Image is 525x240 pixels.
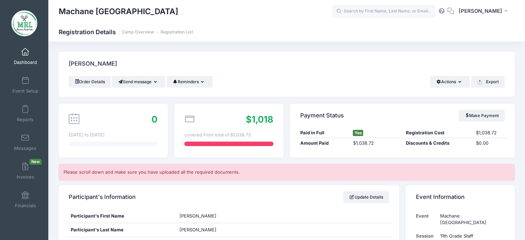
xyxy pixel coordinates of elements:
[66,209,175,223] div: Participant's First Name
[9,188,42,212] a: Financials
[9,73,42,97] a: Event Setup
[122,30,154,35] a: Camp Overview
[14,145,36,151] span: Messages
[402,140,473,147] div: Discounts & Credits
[9,44,42,68] a: Dashboard
[297,140,350,147] div: Amount Paid
[17,174,34,180] span: Invoices
[9,130,42,154] a: Messages
[112,76,165,88] button: Send message
[353,130,363,136] span: Yes
[59,164,515,181] div: Please scroll down and make sure you have uploaded all the required documents.
[14,59,37,65] span: Dashboard
[179,227,216,232] span: [PERSON_NAME]
[297,129,350,136] div: Paid in Full
[343,191,389,203] a: Update Details
[350,140,402,147] div: $1,038.72
[416,187,465,207] h4: Event Information
[437,209,504,230] td: Machane [GEOGRAPHIC_DATA]
[69,76,111,88] a: Order Details
[69,54,117,74] h4: [PERSON_NAME]
[454,3,515,19] button: [PERSON_NAME]
[184,132,273,138] div: covered from total of $1,038.72
[9,159,42,183] a: InvoicesNew
[430,76,470,88] button: Actions
[459,7,502,15] span: [PERSON_NAME]
[29,159,42,165] span: New
[11,10,37,36] img: Machane Racket Lake
[69,187,136,207] h4: Participant's Information
[179,213,216,219] span: [PERSON_NAME]
[167,76,213,88] button: Reminders
[473,129,508,136] div: $1,038.72
[459,110,505,122] a: Make Payment
[402,129,473,136] div: Registration Cost
[300,106,344,125] h4: Payment Status
[416,209,437,230] td: Event
[66,223,175,237] div: Participant's Last Name
[152,114,157,125] span: 0
[332,4,436,18] input: Search by First Name, Last Name, or Email...
[246,114,273,125] span: $1,018
[69,132,157,138] div: [DATE] to [DATE]
[17,117,33,123] span: Reports
[15,203,36,209] span: Financials
[59,3,178,19] h1: Machane [GEOGRAPHIC_DATA]
[59,28,193,36] h1: Registration Details
[473,140,508,147] div: $0.00
[9,102,42,126] a: Reports
[12,88,38,94] span: Event Setup
[161,30,193,35] a: Registration List
[471,76,505,88] button: Export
